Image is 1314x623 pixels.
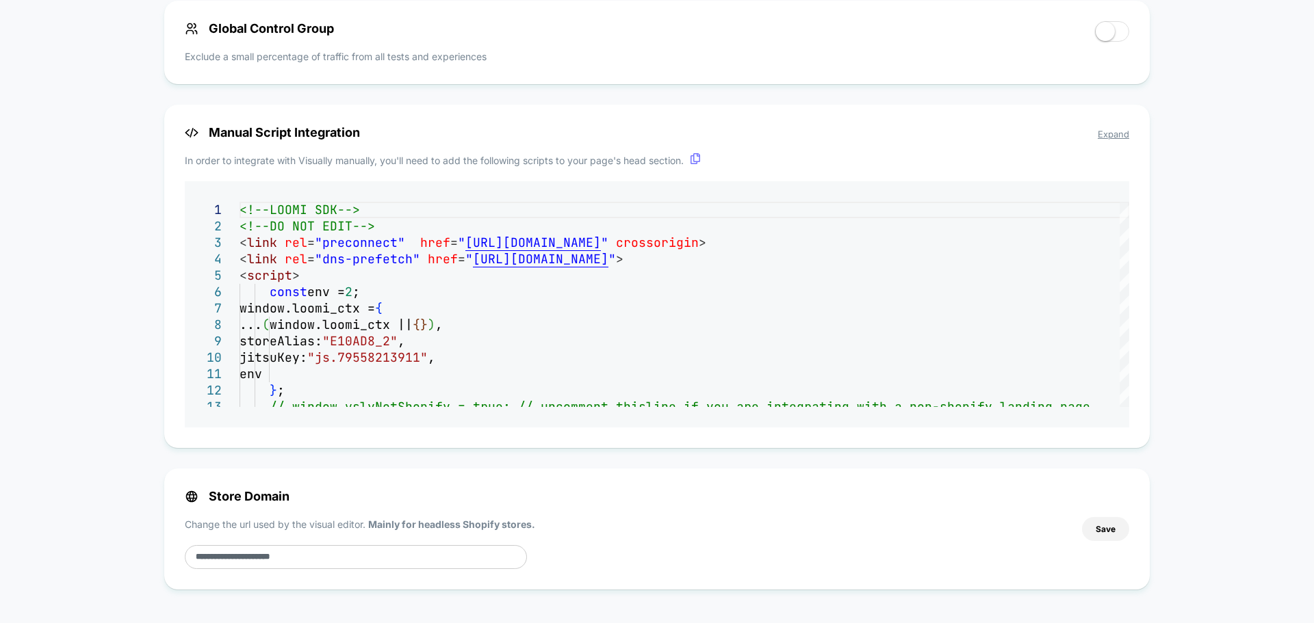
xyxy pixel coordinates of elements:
[185,125,1129,140] span: Manual Script Integration
[1082,517,1129,541] button: Save
[1098,129,1129,140] span: Expand
[185,21,334,36] span: Global Control Group
[185,49,487,64] p: Exclude a small percentage of traffic from all tests and experiences
[185,153,1129,168] p: In order to integrate with Visually manually, you'll need to add the following scripts to your pa...
[185,517,535,531] p: Change the url used by the visual editor.
[185,489,289,503] span: Store Domain
[368,518,535,530] strong: Mainly for headless Shopify stores.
